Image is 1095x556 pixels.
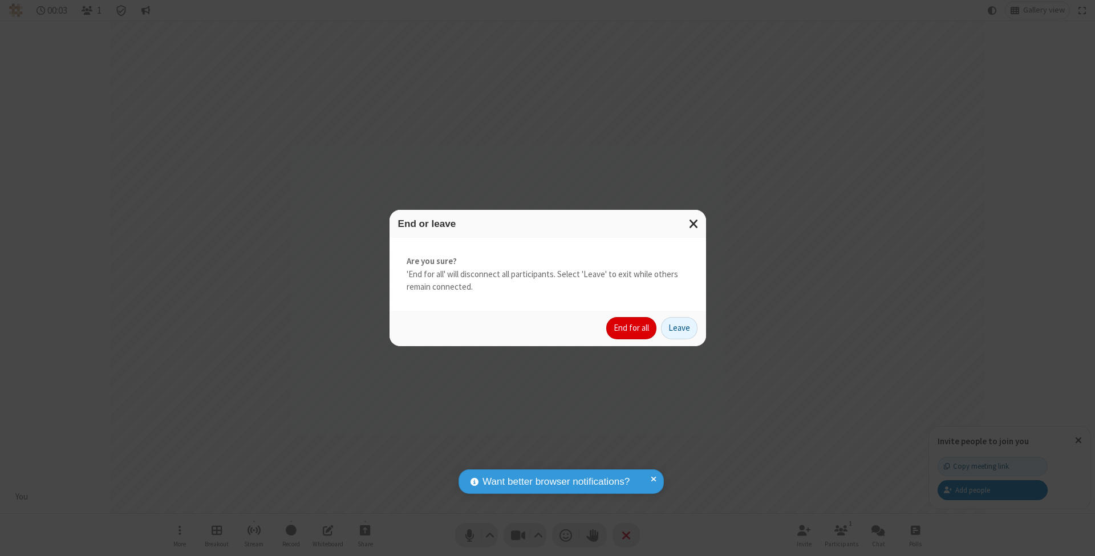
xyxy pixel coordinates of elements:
button: Close modal [682,210,706,238]
h3: End or leave [398,218,697,229]
strong: Are you sure? [407,255,689,268]
button: Leave [661,317,697,340]
div: 'End for all' will disconnect all participants. Select 'Leave' to exit while others remain connec... [390,238,706,311]
span: Want better browser notifications? [482,474,630,489]
button: End for all [606,317,656,340]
